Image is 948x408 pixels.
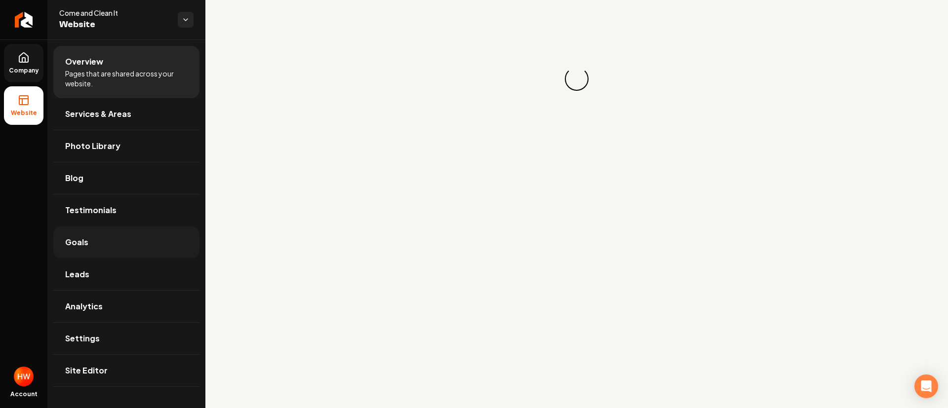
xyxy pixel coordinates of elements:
button: Open user button [14,367,34,386]
span: Blog [65,172,83,184]
a: Site Editor [53,355,199,386]
img: Rebolt Logo [15,12,33,28]
span: Photo Library [65,140,120,152]
span: Come and Clean It [59,8,170,18]
span: Pages that are shared across your website. [65,69,188,88]
a: Leads [53,259,199,290]
a: Testimonials [53,194,199,226]
span: Services & Areas [65,108,131,120]
span: Leads [65,268,89,280]
span: Website [59,18,170,32]
span: Site Editor [65,365,108,376]
a: Blog [53,162,199,194]
span: Settings [65,333,100,344]
a: Services & Areas [53,98,199,130]
span: Company [5,67,43,74]
img: HSA Websites [14,367,34,386]
span: Testimonials [65,204,117,216]
div: Open Intercom Messenger [914,374,938,398]
span: Overview [65,56,103,68]
span: Goals [65,236,88,248]
a: Goals [53,226,199,258]
span: Analytics [65,300,103,312]
div: Loading [565,67,589,91]
a: Company [4,44,43,82]
span: Account [10,390,38,398]
a: Photo Library [53,130,199,162]
a: Analytics [53,291,199,322]
a: Settings [53,323,199,354]
span: Website [7,109,41,117]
